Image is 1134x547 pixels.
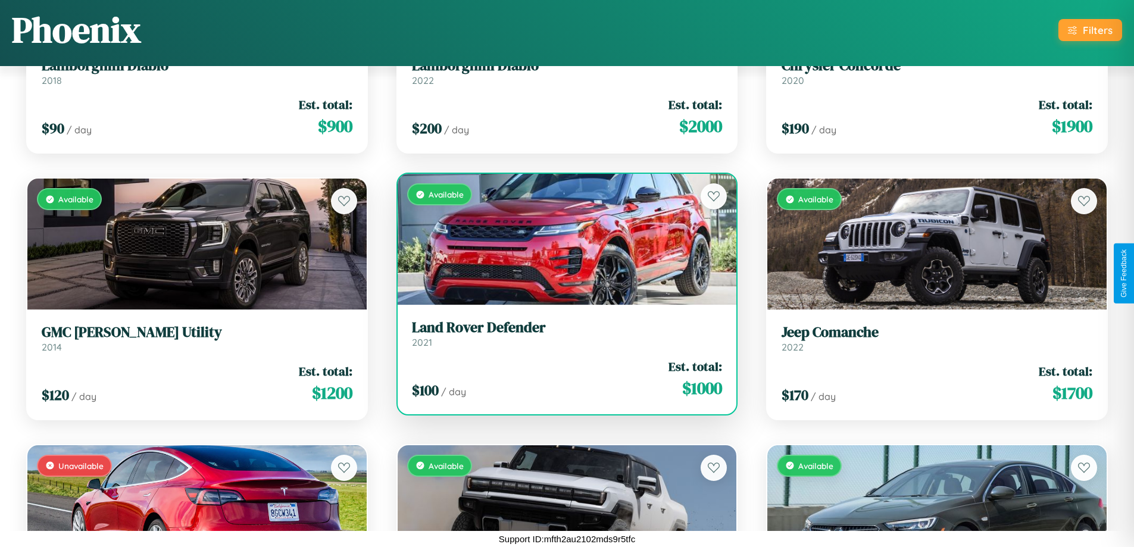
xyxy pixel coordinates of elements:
h3: Lamborghini Diablo [42,57,352,74]
span: 2020 [782,74,804,86]
h3: Land Rover Defender [412,319,723,336]
span: Est. total: [1039,96,1092,113]
div: Filters [1083,24,1113,36]
div: Give Feedback [1120,249,1128,298]
button: Filters [1058,19,1122,41]
span: $ 1200 [312,381,352,405]
span: Est. total: [1039,362,1092,380]
a: Lamborghini Diablo2022 [412,57,723,86]
a: Lamborghini Diablo2018 [42,57,352,86]
a: Chrysler Concorde2020 [782,57,1092,86]
span: $ 1000 [682,376,722,400]
a: GMC [PERSON_NAME] Utility2014 [42,324,352,353]
h3: Jeep Comanche [782,324,1092,341]
span: $ 900 [318,114,352,138]
span: / day [811,124,836,136]
h3: Lamborghini Diablo [412,57,723,74]
span: / day [811,390,836,402]
span: Unavailable [58,461,104,471]
span: $ 1900 [1052,114,1092,138]
span: Available [429,461,464,471]
span: $ 200 [412,118,442,138]
span: Available [58,194,93,204]
p: Support ID: mfth2au2102mds9r5tfc [499,531,635,547]
span: $ 2000 [679,114,722,138]
span: 2022 [412,74,434,86]
h3: Chrysler Concorde [782,57,1092,74]
span: Available [798,194,833,204]
span: Est. total: [668,358,722,375]
span: / day [71,390,96,402]
span: 2022 [782,341,804,353]
span: $ 170 [782,385,808,405]
span: $ 120 [42,385,69,405]
span: / day [67,124,92,136]
span: Available [429,189,464,199]
span: Est. total: [668,96,722,113]
span: 2021 [412,336,432,348]
span: $ 90 [42,118,64,138]
h3: GMC [PERSON_NAME] Utility [42,324,352,341]
span: Est. total: [299,96,352,113]
h1: Phoenix [12,5,141,54]
a: Land Rover Defender2021 [412,319,723,348]
span: 2014 [42,341,62,353]
span: $ 1700 [1052,381,1092,405]
span: Est. total: [299,362,352,380]
span: $ 190 [782,118,809,138]
span: $ 100 [412,380,439,400]
span: Available [798,461,833,471]
span: / day [444,124,469,136]
span: / day [441,386,466,398]
span: 2018 [42,74,62,86]
a: Jeep Comanche2022 [782,324,1092,353]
